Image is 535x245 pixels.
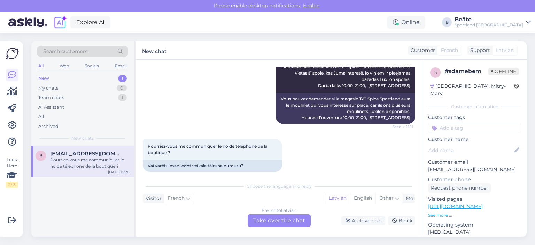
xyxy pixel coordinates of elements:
[496,47,514,54] span: Latvian
[350,193,375,204] div: English
[50,151,123,157] span: bpt@neuf.fr
[6,47,19,60] img: Askly Logo
[83,61,100,70] div: Socials
[428,136,521,143] p: Customer name
[387,16,425,29] div: Online
[428,203,483,209] a: [URL][DOMAIN_NAME]
[142,46,166,55] label: New chat
[428,114,521,121] p: Customer tags
[108,169,130,175] div: [DATE] 15:20
[301,2,321,9] span: Enable
[143,160,282,172] div: Vai varētu man iedot veikala tālruņa numuru?
[455,22,523,28] div: Sportland [GEOGRAPHIC_DATA]
[455,17,523,22] div: Beāte
[408,47,435,54] div: Customer
[58,61,70,70] div: Web
[38,113,44,120] div: All
[145,172,171,177] span: 15:20
[248,214,311,227] div: Take over the chat
[467,47,490,54] div: Support
[430,83,514,97] div: [GEOGRAPHIC_DATA], Mitry-Mory
[118,94,127,101] div: 1
[428,176,521,183] p: Customer phone
[38,123,59,130] div: Archived
[143,195,162,202] div: Visitor
[488,68,519,75] span: Offline
[117,85,127,92] div: 0
[379,195,394,201] span: Other
[71,135,94,141] span: New chats
[325,193,350,204] div: Latvian
[43,48,87,55] span: Search customers
[341,216,385,225] div: Archive chat
[442,17,452,27] div: B
[428,229,521,236] p: [MEDICAL_DATA]
[38,104,64,111] div: AI Assistant
[428,212,521,219] p: See more ...
[148,144,269,155] span: Pourriez-vous me communiquer le no de téléphone de la boutique ?
[6,156,18,188] div: Look Here
[428,159,521,166] p: Customer email
[441,47,458,54] span: French
[6,182,18,188] div: 2 / 3
[168,194,185,202] span: French
[262,207,296,214] div: French to Latvian
[118,75,127,82] div: 1
[37,61,45,70] div: All
[38,94,64,101] div: Team chats
[428,104,521,110] div: Customer information
[38,75,49,82] div: New
[428,183,491,193] div: Request phone number
[428,146,513,154] input: Add name
[276,93,415,124] div: Vous pouvez demander si le magasin T/C Spice Sportland aura le moulinet qui vous intéresse sur pl...
[428,123,521,133] input: Add a tag
[403,195,413,202] div: Me
[445,67,488,76] div: # sdamebem
[114,61,128,70] div: Email
[38,85,58,92] div: My chats
[388,216,415,225] div: Block
[434,70,437,75] span: s
[70,16,110,28] a: Explore AI
[143,183,415,190] div: Choose the language and reply
[428,196,521,203] p: Visited pages
[428,166,521,173] p: [EMAIL_ADDRESS][DOMAIN_NAME]
[428,221,521,229] p: Operating system
[387,124,413,129] span: Seen ✓ 15:11
[455,17,531,28] a: BeāteSportland [GEOGRAPHIC_DATA]
[50,157,130,169] div: Pourriez-vous me communiquer le no de téléphone de la boutique ?
[39,153,42,158] span: b
[53,15,68,30] img: explore-ai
